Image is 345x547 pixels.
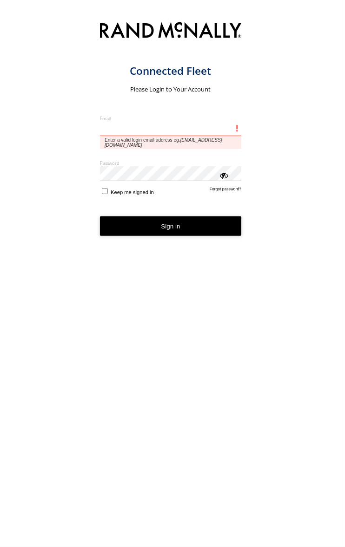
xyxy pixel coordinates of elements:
h2: Please Login to Your Account [100,85,241,93]
div: ViewPassword [219,170,228,180]
span: Keep me signed in [111,189,154,195]
form: main [100,17,256,543]
h1: Connected Fleet [100,64,241,78]
a: Forgot password? [210,187,241,195]
em: [EMAIL_ADDRESS][DOMAIN_NAME] [105,137,222,148]
img: Rand McNally [100,21,241,42]
button: Sign in [100,216,241,236]
label: Password [100,160,241,166]
span: Enter a valid login email address eg. [100,136,241,149]
input: Keep me signed in [102,188,108,194]
label: Email [100,116,241,122]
